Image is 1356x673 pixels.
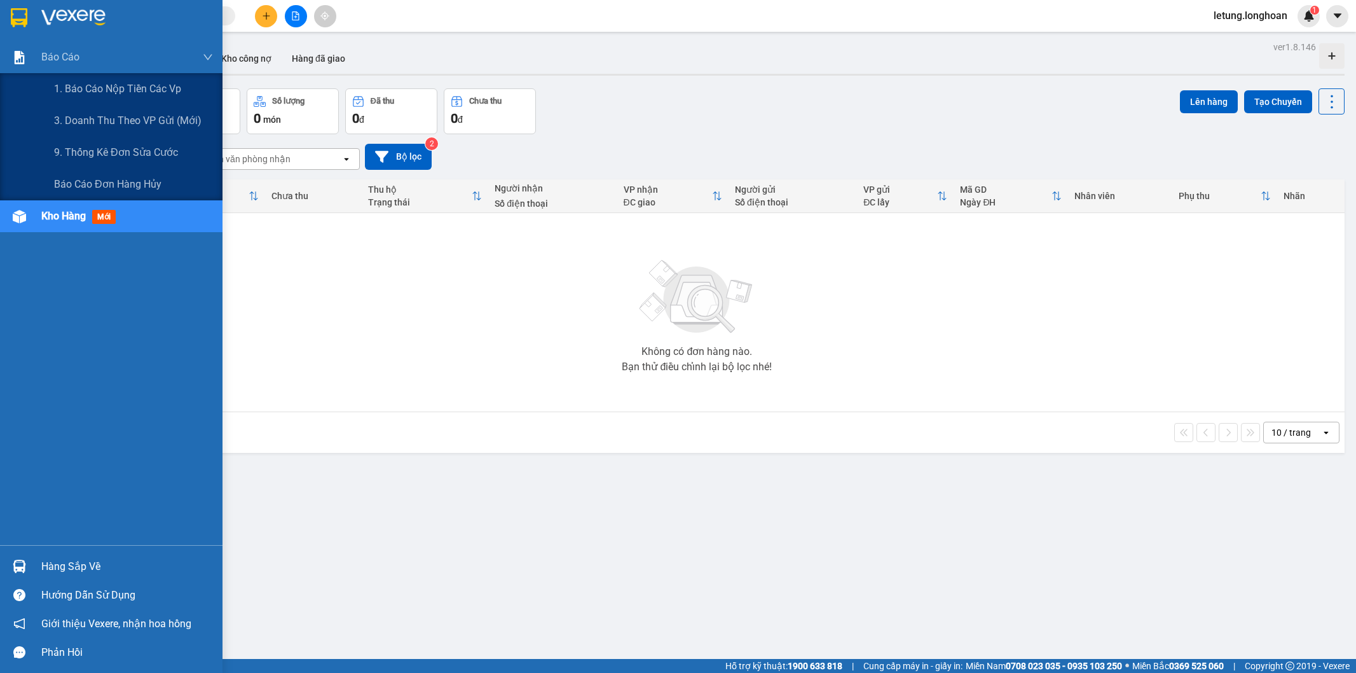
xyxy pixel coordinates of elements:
[1179,191,1261,201] div: Phụ thu
[641,347,752,357] div: Không có đơn hàng nào.
[368,184,472,195] div: Thu hộ
[13,646,25,658] span: message
[633,253,760,342] img: svg+xml;base64,PHN2ZyBjbGFzcz0ibGlzdC1wbHVnX19zdmciIHhtbG5zPSJodHRwOi8vd3d3LnczLm9yZy8yMDAwL3N2Zy...
[54,81,181,97] span: 1. Báo cáo nộp tiền các vp
[458,114,463,125] span: đ
[254,111,261,126] span: 0
[960,184,1051,195] div: Mã GD
[857,179,954,213] th: Toggle SortBy
[203,52,213,62] span: down
[255,5,277,27] button: plus
[863,184,937,195] div: VP gửi
[1326,5,1348,27] button: caret-down
[92,210,116,224] span: mới
[203,153,291,165] div: Chọn văn phòng nhận
[1332,10,1343,22] span: caret-down
[1273,40,1316,54] div: ver 1.8.146
[41,49,79,65] span: Báo cáo
[41,643,213,662] div: Phản hồi
[1233,659,1235,673] span: |
[495,198,610,209] div: Số điện thoại
[469,97,502,106] div: Chưa thu
[1271,426,1311,439] div: 10 / trang
[1312,6,1317,15] span: 1
[1169,661,1224,671] strong: 0369 525 060
[262,11,271,20] span: plus
[263,114,281,125] span: món
[1319,43,1345,69] div: Tạo kho hàng mới
[282,43,355,74] button: Hàng đã giao
[725,659,842,673] span: Hỗ trợ kỹ thuật:
[359,114,364,125] span: đ
[425,137,438,150] sup: 2
[622,362,772,372] div: Bạn thử điều chỉnh lại bộ lọc nhé!
[1074,191,1166,201] div: Nhân viên
[735,184,851,195] div: Người gửi
[852,659,854,673] span: |
[1172,179,1278,213] th: Toggle SortBy
[211,43,282,74] button: Kho công nợ
[247,88,339,134] button: Số lượng0món
[1006,661,1122,671] strong: 0708 023 035 - 0935 103 250
[863,659,962,673] span: Cung cấp máy in - giấy in:
[788,661,842,671] strong: 1900 633 818
[863,197,937,207] div: ĐC lấy
[617,179,729,213] th: Toggle SortBy
[285,5,307,27] button: file-add
[54,144,178,160] span: 9. Thống kê đơn sửa cước
[1284,191,1338,201] div: Nhãn
[291,11,300,20] span: file-add
[495,183,610,193] div: Người nhận
[314,5,336,27] button: aim
[41,616,191,632] span: Giới thiệu Vexere, nhận hoa hồng
[735,197,851,207] div: Số điện thoại
[54,176,161,192] span: Báo cáo đơn hàng hủy
[1285,662,1294,670] span: copyright
[1132,659,1224,673] span: Miền Bắc
[1180,90,1238,113] button: Lên hàng
[41,586,213,605] div: Hướng dẫn sử dụng
[960,197,1051,207] div: Ngày ĐH
[54,113,202,128] span: 3. Doanh Thu theo VP Gửi (mới)
[1244,90,1312,113] button: Tạo Chuyến
[13,589,25,601] span: question-circle
[1310,6,1319,15] sup: 1
[271,191,355,201] div: Chưa thu
[954,179,1068,213] th: Toggle SortBy
[966,659,1122,673] span: Miền Nam
[365,144,432,170] button: Bộ lọc
[352,111,359,126] span: 0
[1321,427,1331,438] svg: open
[41,557,213,576] div: Hàng sắp về
[368,197,472,207] div: Trạng thái
[624,184,712,195] div: VP nhận
[341,154,352,164] svg: open
[451,111,458,126] span: 0
[320,11,329,20] span: aim
[345,88,437,134] button: Đã thu0đ
[362,179,488,213] th: Toggle SortBy
[1303,10,1315,22] img: icon-new-feature
[11,8,27,27] img: logo-vxr
[13,51,26,64] img: solution-icon
[444,88,536,134] button: Chưa thu0đ
[371,97,394,106] div: Đã thu
[272,97,305,106] div: Số lượng
[13,618,25,630] span: notification
[13,210,26,223] img: warehouse-icon
[41,210,86,222] span: Kho hàng
[1203,8,1298,24] span: letung.longhoan
[1125,663,1129,669] span: ⚪️
[624,197,712,207] div: ĐC giao
[13,560,26,573] img: warehouse-icon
